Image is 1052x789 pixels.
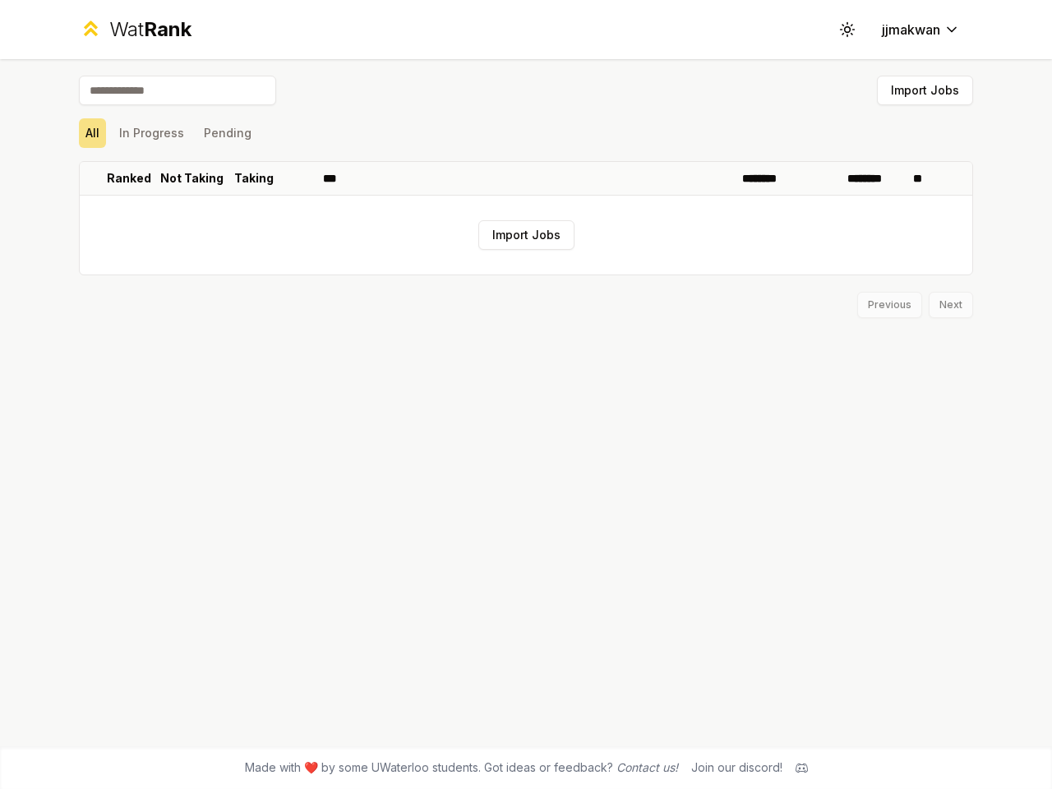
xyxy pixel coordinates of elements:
[160,170,224,187] p: Not Taking
[234,170,274,187] p: Taking
[478,220,574,250] button: Import Jobs
[79,118,106,148] button: All
[691,759,782,776] div: Join our discord!
[107,170,151,187] p: Ranked
[245,759,678,776] span: Made with ❤️ by some UWaterloo students. Got ideas or feedback?
[113,118,191,148] button: In Progress
[882,20,940,39] span: jjmakwan
[877,76,973,105] button: Import Jobs
[197,118,258,148] button: Pending
[616,760,678,774] a: Contact us!
[109,16,191,43] div: Wat
[869,15,973,44] button: jjmakwan
[79,16,191,43] a: WatRank
[144,17,191,41] span: Rank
